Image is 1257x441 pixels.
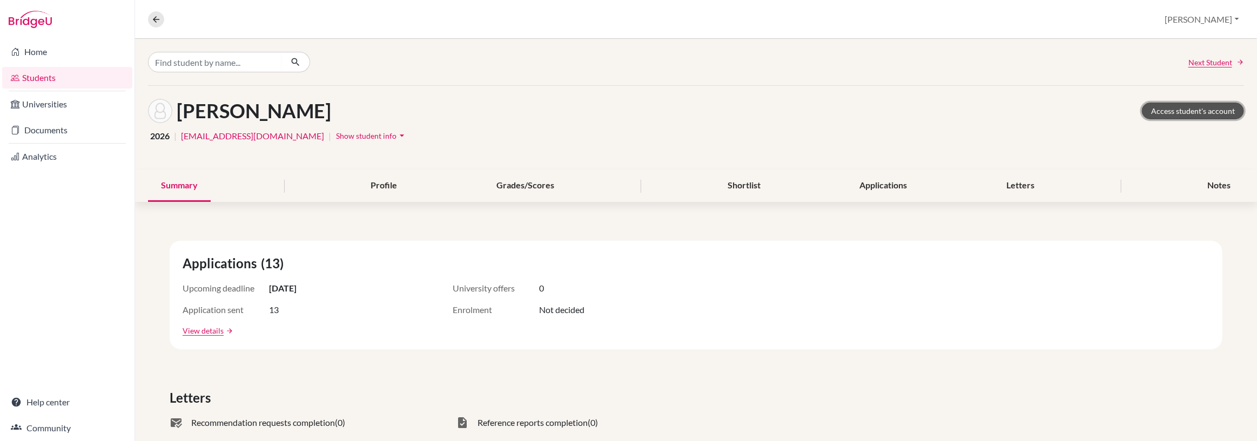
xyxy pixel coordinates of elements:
[539,303,584,316] span: Not decided
[269,303,279,316] span: 13
[2,41,132,63] a: Home
[847,170,920,202] div: Applications
[1142,103,1244,119] a: Access student's account
[150,130,170,143] span: 2026
[539,282,544,295] span: 0
[1160,9,1244,30] button: [PERSON_NAME]
[181,130,324,143] a: [EMAIL_ADDRESS][DOMAIN_NAME]
[483,170,567,202] div: Grades/Scores
[183,325,224,336] a: View details
[1188,57,1244,68] a: Next Student
[456,416,469,429] span: task
[478,416,588,429] span: Reference reports completion
[170,388,215,408] span: Letters
[2,93,132,115] a: Universities
[1195,170,1244,202] div: Notes
[183,303,269,316] span: Application sent
[177,99,331,123] h1: [PERSON_NAME]
[335,127,408,144] button: Show student infoarrow_drop_down
[2,119,132,141] a: Documents
[2,67,132,89] a: Students
[453,282,539,295] span: University offers
[269,282,297,295] span: [DATE]
[993,170,1047,202] div: Letters
[2,417,132,439] a: Community
[183,254,261,273] span: Applications
[261,254,288,273] span: (13)
[396,130,407,141] i: arrow_drop_down
[358,170,411,202] div: Profile
[148,170,211,202] div: Summary
[170,416,183,429] span: mark_email_read
[224,327,233,335] a: arrow_forward
[328,130,331,143] span: |
[183,282,269,295] span: Upcoming deadline
[2,391,132,413] a: Help center
[174,130,177,143] span: |
[336,131,396,140] span: Show student info
[1188,57,1232,68] span: Next Student
[148,99,172,123] img: Shreyas GOLLAMUDI's avatar
[453,303,539,316] span: Enrolment
[588,416,598,429] span: (0)
[2,146,132,167] a: Analytics
[191,416,335,429] span: Recommendation requests completion
[335,416,345,429] span: (0)
[9,11,52,28] img: Bridge-U
[715,170,774,202] div: Shortlist
[148,52,282,72] input: Find student by name...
